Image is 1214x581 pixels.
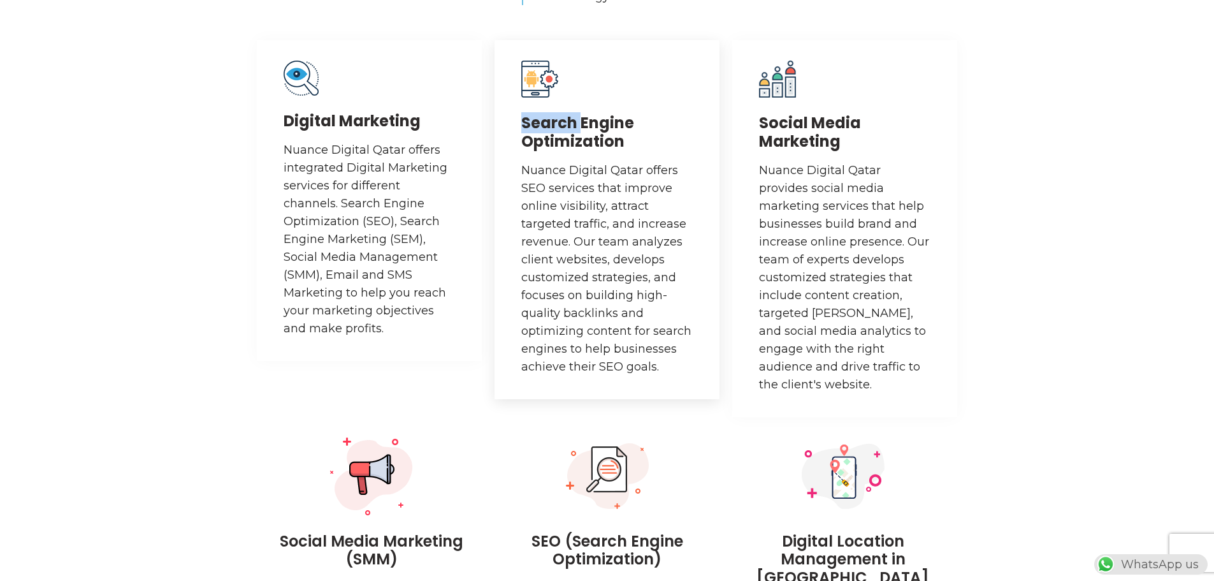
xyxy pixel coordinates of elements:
[284,141,455,337] p: Nuance Digital Qatar offers integrated Digital Marketing services for different channels. Search ...
[1094,557,1208,571] a: WhatsAppWhatsApp us
[1094,554,1208,575] div: WhatsApp us
[505,533,709,570] h3: SEO (Search Engine Optimization)
[284,112,455,131] h3: Digital Marketing
[521,161,693,376] p: Nuance Digital Qatar offers SEO services that improve online visibility, attract targeted traffic...
[270,533,473,570] h3: Social Media Marketing (SMM)
[1095,554,1116,575] img: WhatsApp
[759,161,930,393] p: Nuance Digital Qatar provides social media marketing services that help businesses build brand an...
[759,114,930,151] h3: Social Media Marketing
[521,114,693,151] h3: Search Engine Optimization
